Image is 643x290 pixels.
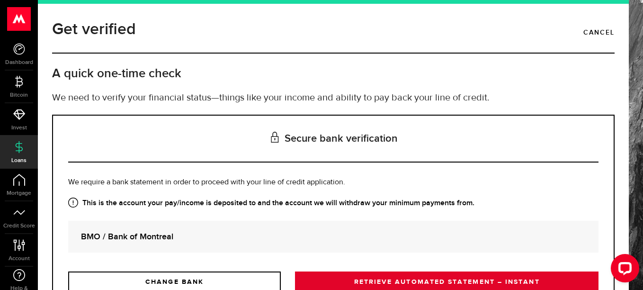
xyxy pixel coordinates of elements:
[68,179,345,186] span: We require a bank statement in order to proceed with your line of credit application.
[52,66,615,82] h2: A quick one-time check
[81,230,586,243] strong: BMO / Bank of Montreal
[68,116,598,163] h3: Secure bank verification
[52,91,615,105] p: We need to verify your financial status—things like your income and ability to pay back your line...
[52,17,136,42] h1: Get verified
[603,250,643,290] iframe: LiveChat chat widget
[583,25,615,41] a: Cancel
[68,198,598,209] strong: This is the account your pay/income is deposited to and the account we will withdraw your minimum...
